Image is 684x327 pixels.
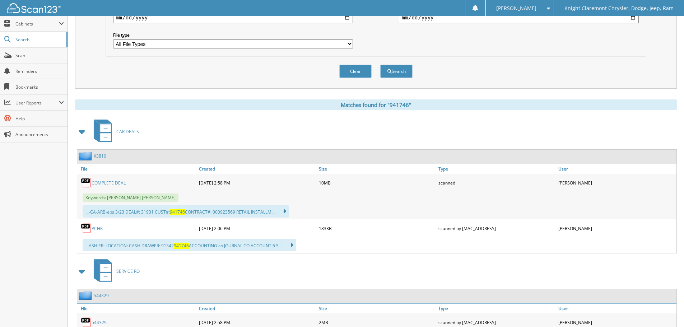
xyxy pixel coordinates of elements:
button: Search [380,65,413,78]
a: 544329 [92,319,107,326]
iframe: Chat Widget [648,293,684,327]
span: 941746 [170,209,185,215]
div: ...-CA-ARB-eps 3/23 DEAL#: 31931 CUST#: CONTRACT#: 000923569 RETAIL INSTALLM... [83,205,289,218]
a: File [77,164,197,174]
img: folder2.png [79,291,94,300]
span: Search [15,37,63,43]
span: User Reports [15,100,59,106]
span: Keywords: [PERSON_NAME] [PERSON_NAME] [83,193,178,202]
a: Size [317,304,437,313]
div: 183KB [317,221,437,235]
a: Size [317,164,437,174]
div: 10MB [317,176,437,190]
span: SERVICE RO [116,268,140,274]
div: scanned by [MAC_ADDRESS] [437,221,557,235]
a: Type [437,164,557,174]
span: Bookmarks [15,84,64,90]
span: Help [15,116,64,122]
img: scan123-logo-white.svg [7,3,61,13]
input: start [113,12,353,23]
span: 941746 [174,243,189,249]
img: folder2.png [79,151,94,160]
a: COMPLETE DEAL [92,180,126,186]
span: Reminders [15,68,64,74]
div: [PERSON_NAME] [557,221,676,235]
span: Scan [15,52,64,59]
div: ...ASHIER: LOCATION: CASH DRAWER: 91342 ACCOUNTING co JOURNAL CO ACCOUNT 6 5... [83,239,296,251]
a: Type [437,304,557,313]
a: CAR DEALS [89,117,139,146]
span: Cabinets [15,21,59,27]
div: [PERSON_NAME] [557,176,676,190]
span: [PERSON_NAME] [496,6,536,10]
div: [DATE] 2:58 PM [197,176,317,190]
div: scanned [437,176,557,190]
span: Knight Claremont Chrysler, Dodge, Jeep, Ram [564,6,674,10]
input: end [399,12,639,23]
a: User [557,304,676,313]
a: File [77,304,197,313]
button: Clear [339,65,372,78]
a: X3810 [94,153,106,159]
div: Matches found for "941746" [75,99,677,110]
a: Created [197,164,317,174]
a: PCHK [92,225,103,232]
img: PDF.png [81,223,92,234]
label: File type [113,32,353,38]
div: [DATE] 2:06 PM [197,221,317,235]
a: User [557,164,676,174]
a: Created [197,304,317,313]
span: CAR DEALS [116,129,139,135]
a: 544329 [94,293,109,299]
a: SERVICE RO [89,257,140,285]
span: Announcements [15,131,64,137]
img: PDF.png [81,177,92,188]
